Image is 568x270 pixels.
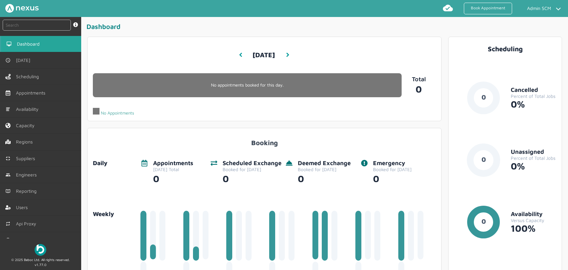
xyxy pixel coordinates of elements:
div: 0 [373,172,412,184]
text: 0 [481,217,485,225]
input: Search by: Ref, PostCode, MPAN, MPRN, Account, Customer [3,20,71,31]
div: 0% [511,161,556,171]
a: 0 [402,83,436,95]
img: appointments-left-menu.svg [5,90,11,96]
img: md-desktop.svg [6,41,12,47]
div: Availability [511,211,556,218]
span: Api Proxy [16,221,39,226]
img: scheduling-left-menu.svg [5,74,11,79]
div: Cancelled [511,87,556,94]
div: Dashboard [87,22,565,33]
p: Total [402,76,436,83]
text: 0 [481,93,485,101]
img: capacity-left-menu.svg [5,123,11,128]
div: 0% [511,99,556,110]
span: Suppliers [16,156,38,161]
img: regions.left-menu.svg [5,139,11,144]
div: 0 [223,172,282,184]
span: Reporting [16,188,39,194]
span: Appointments [16,90,48,96]
span: Scheduling [16,74,42,79]
span: Regions [16,139,35,144]
a: Book Appointment [464,3,512,14]
div: No Appointments [93,108,134,116]
img: Beboc Logo [35,244,46,256]
div: Unassigned [511,148,556,155]
span: Engineers [16,172,39,177]
text: 0 [481,155,485,163]
div: Deemed Exchange [298,160,351,167]
div: Emergency [373,160,412,167]
img: md-cloud-done.svg [443,3,453,13]
img: md-book.svg [5,188,11,194]
a: Weekly [93,211,135,218]
div: 0 [153,172,193,184]
div: Percent of Total Jobs [511,155,556,161]
div: Booked for [DATE] [373,167,412,172]
div: Booking [93,134,436,146]
img: md-people.svg [5,172,11,177]
div: Booked for [DATE] [298,167,351,172]
div: Scheduled Exchange [223,160,282,167]
div: Booked for [DATE] [223,167,282,172]
div: [DATE] Total [153,167,193,172]
img: user-left-menu.svg [5,205,11,210]
div: 0 [298,172,351,184]
span: Capacity Configs [16,237,54,243]
div: Versus Capacity [511,218,556,223]
img: md-time.svg [5,58,11,63]
span: Dashboard [17,41,42,47]
a: 0UnassignedPercent of Total Jobs0% [454,143,556,187]
img: md-contract.svg [5,156,11,161]
div: Appointments [153,160,193,167]
h3: [DATE] [253,46,275,64]
span: Capacity [16,123,37,128]
a: 0CancelledPercent of Total Jobs0% [454,81,556,125]
img: md-list.svg [5,107,11,112]
div: Scheduling [454,45,556,53]
span: [DATE] [16,58,33,63]
img: Nexus [5,4,39,13]
span: Availability [16,107,41,112]
img: md-repeat.svg [5,221,11,226]
img: md-time.svg [5,237,11,243]
div: Percent of Total Jobs [511,94,556,99]
div: Daily [93,160,136,167]
p: No appointments booked for this day. [93,83,402,88]
div: 100% [511,223,556,234]
span: Users [16,205,30,210]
